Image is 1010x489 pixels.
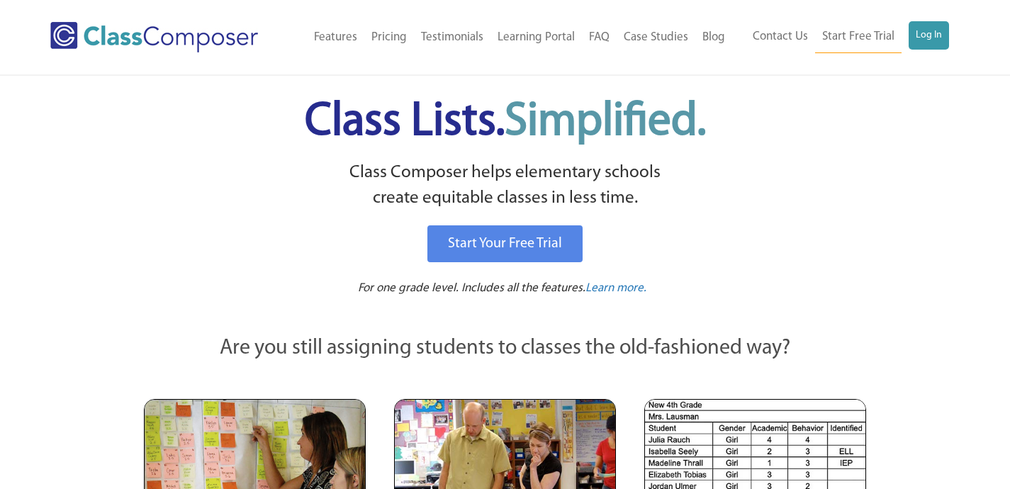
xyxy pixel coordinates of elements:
img: Class Composer [50,22,258,52]
span: Learn more. [585,282,646,294]
a: Testimonials [414,22,490,53]
a: Log In [909,21,949,50]
span: Start Your Free Trial [448,237,562,251]
p: Class Composer helps elementary schools create equitable classes in less time. [142,160,869,212]
a: Contact Us [746,21,815,52]
a: Start Free Trial [815,21,902,53]
p: Are you still assigning students to classes the old-fashioned way? [144,333,867,364]
a: Blog [695,22,732,53]
a: Pricing [364,22,414,53]
nav: Header Menu [732,21,949,53]
a: Learn more. [585,280,646,298]
span: For one grade level. Includes all the features. [358,282,585,294]
a: Case Studies [617,22,695,53]
span: Class Lists. [305,99,706,145]
a: Features [307,22,364,53]
a: Start Your Free Trial [427,225,583,262]
a: FAQ [582,22,617,53]
span: Simplified. [505,99,706,145]
nav: Header Menu [288,22,732,53]
a: Learning Portal [490,22,582,53]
